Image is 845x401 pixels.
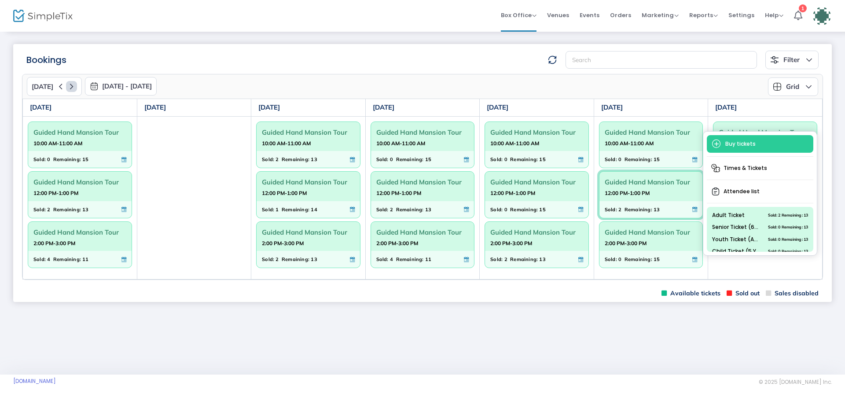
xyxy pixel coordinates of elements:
span: Sold: [33,254,46,264]
span: 15 [539,155,545,164]
th: [DATE] [137,99,251,117]
span: Remaining: [282,205,309,214]
span: Guided Hand Mansion Tour [262,125,355,139]
span: Sold: [33,205,46,214]
span: Sold: [605,155,617,164]
span: Guided Hand Mansion Tour [376,225,469,239]
span: Available tickets [661,289,720,298]
span: Senior Ticket (65+) [712,223,761,231]
span: Events [580,4,599,26]
span: Guided Hand Mansion Tour [33,175,126,189]
span: Venues [547,4,569,26]
span: 0 [47,155,50,164]
span: 1 [276,205,279,214]
span: Sold: 0 Remaining: 13 [768,223,808,231]
span: Remaining: [53,254,81,264]
img: filter [770,55,779,64]
span: Sold: [490,205,503,214]
span: Guided Hand Mansion Tour [376,175,469,189]
span: Remaining: [625,205,652,214]
span: 15 [539,205,545,214]
strong: 12:00 PM-1:00 PM [376,188,421,199]
strong: 12:00 PM-1:00 PM [490,188,535,199]
span: 0 [504,155,507,164]
m-panel-title: Bookings [26,53,66,66]
span: 2 [276,254,279,264]
span: Sold: [605,205,617,214]
span: Box Office [501,11,536,19]
span: Guided Hand Mansion Tour [605,225,698,239]
a: [DOMAIN_NAME] [13,378,56,385]
span: Remaining: [510,205,538,214]
img: clipboard [711,187,720,196]
span: 2 [390,205,393,214]
span: Guided Hand Mansion Tour [490,125,583,139]
span: Remaining: [53,155,81,164]
span: Sold: [262,155,274,164]
span: 15 [82,155,88,164]
strong: 2:00 PM-3:00 PM [376,238,418,249]
span: Help [765,11,783,19]
img: grid [773,82,782,91]
span: 15 [425,155,431,164]
span: Attendee list [707,184,813,199]
span: 2 [47,205,50,214]
span: Times & Tickets [707,160,813,176]
span: 13 [311,254,317,264]
span: 14 [311,205,317,214]
img: monthly [90,82,99,91]
span: 2 [504,254,507,264]
th: [DATE] [708,99,823,117]
span: Adult Ticket [712,211,745,219]
button: [DATE] - [DATE] [85,77,157,96]
span: 0 [390,155,393,164]
span: Sold: [490,155,503,164]
span: Buy tickets [707,135,813,153]
strong: 12:00 PM-1:00 PM [605,188,650,199]
span: Sold: [490,254,503,264]
span: 4 [47,254,50,264]
span: 13 [654,205,660,214]
span: 0 [504,205,507,214]
strong: 12:00 PM-1:00 PM [33,188,78,199]
strong: 2:00 PM-3:00 PM [262,238,304,249]
span: Orders [610,4,631,26]
span: Sold: [376,205,389,214]
span: Guided Hand Mansion Tour [605,125,698,139]
span: Sold: 0 Remaining: 13 [768,235,808,243]
th: [DATE] [251,99,366,117]
button: [DATE] [27,77,82,96]
span: Guided Hand Mansion Tour [376,125,469,139]
strong: 10:00 AM-11:00 AM [33,138,82,149]
span: Sold: 0 Remaining: 13 [768,247,808,255]
span: Child Ticket (5 Years and Under) [712,247,761,255]
span: Guided Hand Mansion Tour [605,175,698,189]
th: [DATE] [480,99,594,117]
span: 2 [618,205,621,214]
span: Guided Hand Mansion Tour [33,225,126,239]
span: Reports [689,11,718,19]
button: Grid [768,77,818,96]
span: 0 [618,254,621,264]
span: Remaining: [396,155,424,164]
span: Sold out [727,289,760,298]
span: [DATE] [32,83,53,91]
span: 2 [276,155,279,164]
div: 1 [799,4,807,12]
strong: 10:00 AM-11:00 AM [490,138,539,149]
span: Sold: [262,254,274,264]
span: Remaining: [510,254,538,264]
span: Remaining: [396,254,424,264]
span: 15 [654,155,660,164]
span: Remaining: [282,155,309,164]
span: Remaining: [282,254,309,264]
span: 13 [311,155,317,164]
span: Settings [728,4,754,26]
span: 15 [654,254,660,264]
span: Youth Ticket (Ages [DEMOGRAPHIC_DATA]) [712,235,761,243]
span: Remaining: [53,205,81,214]
button: Filter [765,51,819,69]
span: Sold: [33,155,46,164]
span: Sold: [376,254,389,264]
th: [DATE] [23,99,137,117]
